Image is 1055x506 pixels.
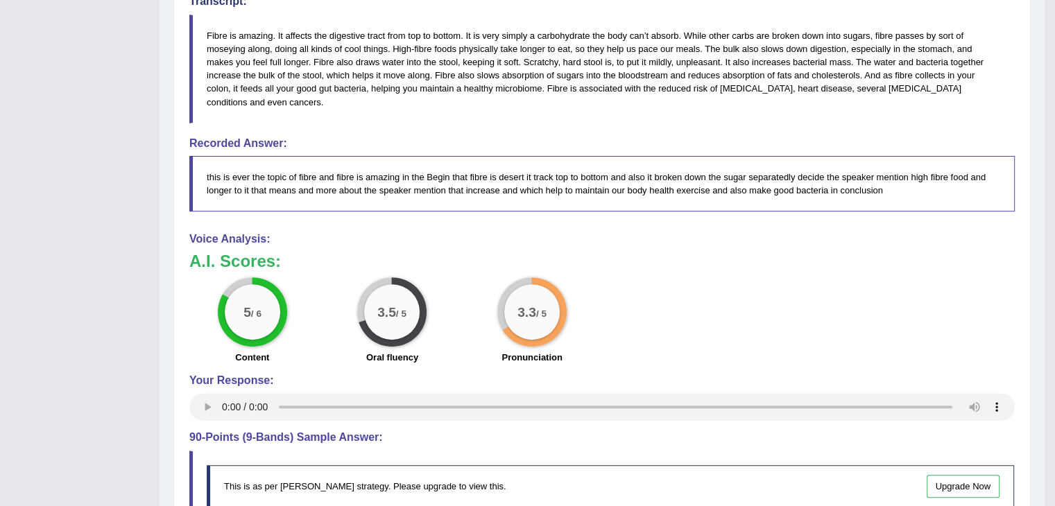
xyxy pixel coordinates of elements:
[235,351,269,364] label: Content
[927,475,1000,498] a: Upgrade Now
[517,304,536,320] big: 3.3
[378,304,397,320] big: 3.5
[251,308,261,319] small: / 6
[189,137,1015,150] h4: Recorded Answer:
[189,374,1015,387] h4: Your Response:
[189,252,281,270] b: A.I. Scores:
[536,308,547,319] small: / 5
[189,15,1015,123] blockquote: Fibre is amazing. It affects the digestive tract from top to bottom. It is very simply a carbohyd...
[366,351,418,364] label: Oral fluency
[189,431,1015,444] h4: 90-Points (9-Bands) Sample Answer:
[501,351,562,364] label: Pronunciation
[243,304,251,320] big: 5
[189,156,1015,211] blockquote: this is ever the topic of fibre and fibre is amazing in the Begin that fibre is desert it track t...
[396,308,406,319] small: / 5
[189,233,1015,245] h4: Voice Analysis:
